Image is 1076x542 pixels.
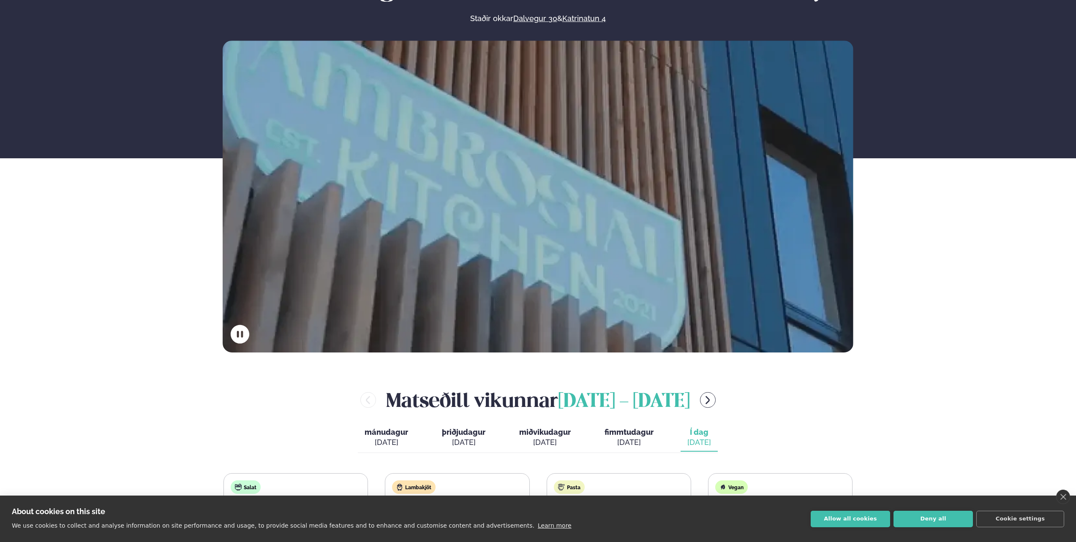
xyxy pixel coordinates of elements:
p: Staðir okkar & [378,14,697,24]
img: pasta.svg [558,484,565,491]
div: [DATE] [365,437,408,447]
button: menu-btn-left [360,392,376,408]
span: Í dag [687,427,711,437]
span: mánudagur [365,428,408,436]
button: Allow all cookies [811,511,890,527]
a: Dalvegur 30 [513,14,557,24]
a: Katrinatun 4 [562,14,606,24]
button: miðvikudagur [DATE] [512,424,577,452]
div: Salat [231,480,261,494]
span: [DATE] - [DATE] [558,393,690,411]
button: Deny all [893,511,973,527]
span: fimmtudagur [605,428,654,436]
div: [DATE] [687,437,711,447]
div: [DATE] [605,437,654,447]
div: Pasta [554,480,585,494]
button: þriðjudagur [DATE] [435,424,492,452]
img: Lamb.svg [396,484,403,491]
div: [DATE] [442,437,485,447]
div: Vegan [715,480,748,494]
div: Lambakjöt [392,480,436,494]
a: close [1056,490,1070,504]
button: Cookie settings [976,511,1064,527]
p: We use cookies to collect and analyse information on site performance and usage, to provide socia... [12,522,534,529]
h2: Matseðill vikunnar [386,386,690,414]
button: mánudagur [DATE] [358,424,415,452]
span: þriðjudagur [442,428,485,436]
img: salad.svg [235,484,242,491]
button: menu-btn-right [700,392,716,408]
strong: About cookies on this site [12,507,105,516]
a: Learn more [538,522,572,529]
button: Í dag [DATE] [681,424,718,452]
img: Vegan.svg [719,484,726,491]
button: fimmtudagur [DATE] [598,424,660,452]
span: miðvikudagur [519,428,571,436]
div: [DATE] [519,437,571,447]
